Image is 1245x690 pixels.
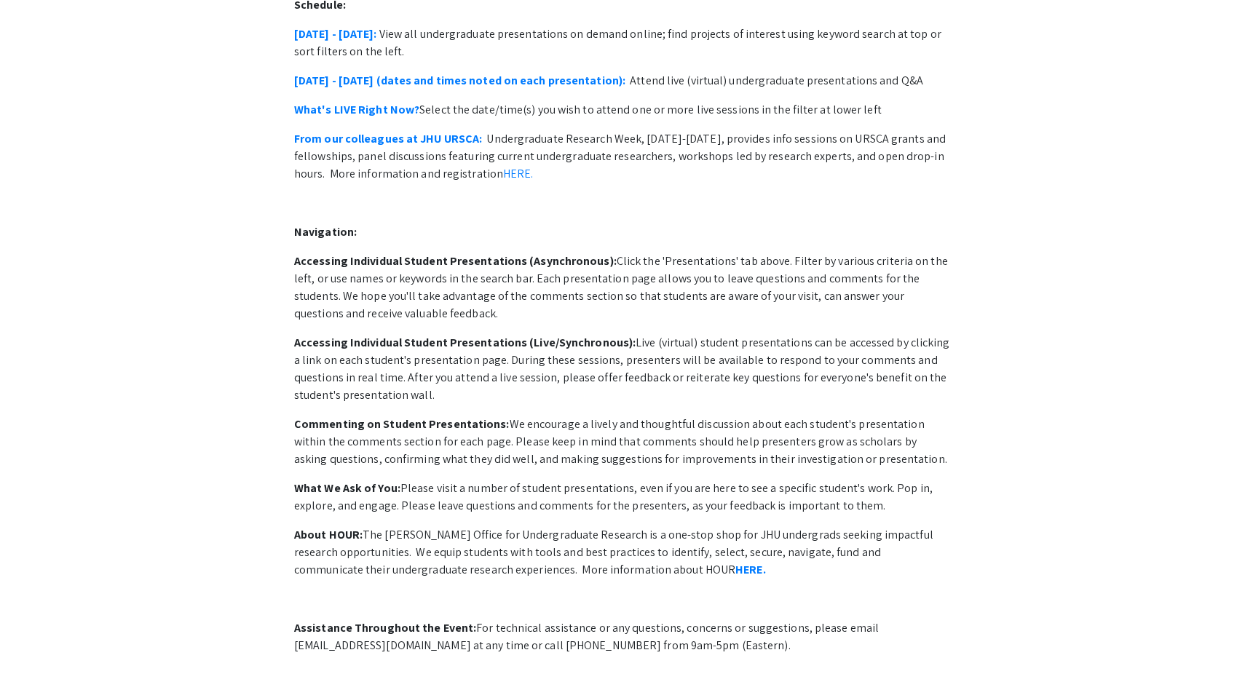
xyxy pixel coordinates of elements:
[294,72,951,90] p: Attend live (virtual) undergraduate presentations and Q&A
[294,416,510,432] strong: Commenting on Student Presentations:
[294,480,951,515] p: Please visit a number of student presentations, even if you are here to see a specific student's ...
[294,73,625,88] a: [DATE] - [DATE] (dates and times noted on each presentation):
[503,166,534,181] a: HERE.
[294,224,357,239] strong: Navigation:
[294,253,951,322] p: Click the 'Presentations' tab above. Filter by various criteria on the left, or use names or keyw...
[294,130,951,183] p: Undergraduate Research Week, [DATE]-[DATE], provides info sessions on URSCA grants and fellowship...
[294,527,363,542] strong: About HOUR:
[294,335,636,350] strong: Accessing Individual Student Presentations (Live/Synchronous):
[11,624,62,679] iframe: Chat
[294,131,482,146] a: From our colleagues at JHU URSCA:
[735,562,766,577] a: HERE.
[294,480,400,496] strong: What We Ask of You:
[294,620,476,635] strong: Assistance Throughout the Event:
[294,334,951,404] p: Live (virtual) student presentations can be accessed by clicking a link on each student's present...
[294,26,377,41] a: [DATE] - [DATE]:
[294,253,617,269] strong: Accessing Individual Student Presentations (Asynchronous):
[294,101,951,119] p: Select the date/time(s) you wish to attend one or more live sessions in the filter at lower left
[294,25,951,60] p: View all undergraduate presentations on demand online; find projects of interest using keyword se...
[294,102,419,117] a: What's LIVE Right Now?
[294,416,951,468] p: We encourage a lively and thoughtful discussion about each student's presentation within the comm...
[294,526,951,579] p: The [PERSON_NAME] Office for Undergraduate Research is a one-stop shop for JHU undergrads seeking...
[294,619,951,654] p: For technical assistance or any questions, concerns or suggestions, please email [EMAIL_ADDRESS][...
